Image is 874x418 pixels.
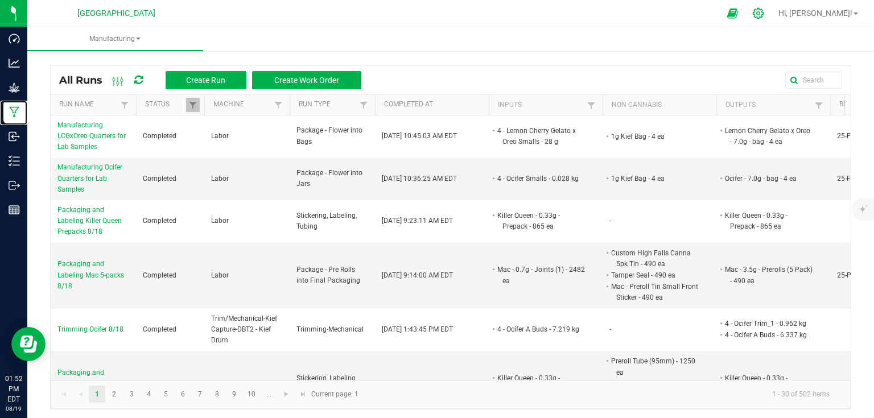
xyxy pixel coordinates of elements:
span: [DATE] 10:45:03 AM EDT [382,132,457,140]
span: 25-PR000-2 [837,271,873,279]
a: Completed AtSortable [384,100,484,109]
li: Killer Queen - 0.33g - Prepack - 865 ea [723,210,813,232]
span: Labor [211,271,229,279]
kendo-pager-info: 1 - 30 of 502 items [365,385,839,404]
a: Page 10 [244,386,260,403]
a: Page 8 [209,386,225,403]
span: Open Ecommerce Menu [720,2,745,24]
span: Completed [143,271,176,279]
span: Completed [143,217,176,225]
a: Page 3 [123,386,140,403]
span: Trimming Ocifer 8/18 [57,324,123,335]
button: Create Work Order [252,71,361,89]
li: Mac - 0.7g - Joints (1) - 2482 ea [496,264,586,286]
span: [DATE] 9:14:00 AM EDT [382,271,453,279]
a: Page 2 [106,386,122,403]
span: Manufacturing LCGxOreo Quarters for Lab Samples [57,120,129,153]
li: Preroll Tube (95mm) - 1250 ea [609,355,699,378]
span: [DATE] 9:23:11 AM EDT [382,217,453,225]
a: Run TypeSortable [299,100,356,109]
span: Labor [211,217,229,225]
inline-svg: Outbound [9,180,20,191]
kendo-pager: Current page: 1 [51,380,851,409]
div: All Runs [59,71,370,90]
span: Package - Flower into Jars [296,169,362,188]
span: Go to the last page [299,390,308,399]
span: 25-F0037-1 [837,175,872,183]
span: Labor [211,175,229,183]
li: Tamper Seal - 1250 ea [609,378,699,390]
span: Manufacturing [27,34,203,44]
li: Ocifer - 7.0g - bag - 4 ea [723,173,813,184]
iframe: Resource center [11,327,46,361]
inline-svg: Grow [9,82,20,93]
span: [DATE] 1:43:45 PM EDT [382,325,453,333]
th: Outputs [716,95,830,115]
span: Hi, [PERSON_NAME]! [778,9,852,18]
span: Labor [211,132,229,140]
span: Completed [143,175,176,183]
div: Manage settings [751,7,766,19]
inline-svg: Dashboard [9,33,20,44]
span: Packaging and Labeling Killer Queen Prepacks 8/18 [57,205,129,238]
a: MachineSortable [213,100,271,109]
span: Completed [143,325,176,333]
li: Killer Queen - 0.33g - Prepack - 1250 ea [496,373,586,395]
span: Trimming-Mechanical [296,325,364,333]
span: Stickering, Labeling, Tubing [296,374,357,393]
button: Create Run [166,71,246,89]
span: Packaging and Labeling Mac 5-packs 8/18 [57,259,129,292]
span: Trim/Mechanical-Kief Capture-DBT2 - Kief Drum [211,314,277,344]
input: Search [785,72,842,89]
p: 01:52 PM EDT [5,374,22,404]
span: Package - Pre Rolls into Final Packaging [296,266,360,284]
span: Package - Flower into Bags [296,126,362,145]
inline-svg: Manufacturing [9,106,20,118]
a: Go to the next page [278,386,295,403]
a: Page 9 [226,386,242,403]
span: Manufacturing Ocifer Quarters for Lab Samples [57,162,129,195]
span: Packaging and Labeling KQ Prepacks 8/15 [57,367,129,400]
li: Mac - 3.5g - Prerolls (5 Pack) - 490 ea [723,264,813,286]
li: Custom High Falls Canna 5pk Tin - 490 ea [609,247,699,270]
span: [GEOGRAPHIC_DATA] [77,9,155,18]
li: Killer Queen - 0.33g - Prepack - 865 ea [496,210,586,232]
a: Page 11 [261,386,277,403]
a: Page 5 [158,386,174,403]
span: Completed [143,132,176,140]
a: Filter [186,98,200,112]
a: Filter [812,98,826,113]
span: Stickering, Labeling, Tubing [296,212,357,230]
li: Mac - Preroll Tin Small Front Sticker - 490 ea [609,281,699,303]
a: Go to the last page [295,386,311,403]
a: Page 4 [141,386,157,403]
a: StatusSortable [145,100,185,109]
a: Filter [584,98,598,113]
inline-svg: Analytics [9,57,20,69]
a: Run NameSortable [59,100,117,109]
th: Non Cannabis [603,95,716,115]
a: Filter [357,98,370,112]
span: Create Run [186,76,225,85]
li: 4 - Lemon Cherry Gelato x Oreo Smalls - 28 g [496,125,586,147]
inline-svg: Inbound [9,131,20,142]
span: Create Work Order [274,76,339,85]
li: 1g Kief Bag - 4 ea [609,173,699,184]
a: Page 7 [192,386,208,403]
a: Page 1 [89,386,105,403]
span: 25-F0040-1 [837,132,872,140]
li: 4 - Ocifer Smalls - 0.028 kg [496,173,586,184]
a: Filter [271,98,285,112]
li: 4 - Ocifer A Buds - 7.219 kg [496,324,586,335]
li: Tamper Seal - 490 ea [609,270,699,281]
li: Lemon Cherry Gelato x Oreo - 7.0g - bag - 4 ea [723,125,813,147]
td: - [603,309,716,351]
inline-svg: Inventory [9,155,20,167]
span: Go to the next page [282,390,291,399]
a: Filter [118,98,131,112]
inline-svg: Reports [9,204,20,216]
th: Inputs [489,95,603,115]
p: 08/19 [5,404,22,413]
td: - [603,200,716,243]
li: Killer Queen - 0.33g - Prepack - 1250 ea [723,373,813,395]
